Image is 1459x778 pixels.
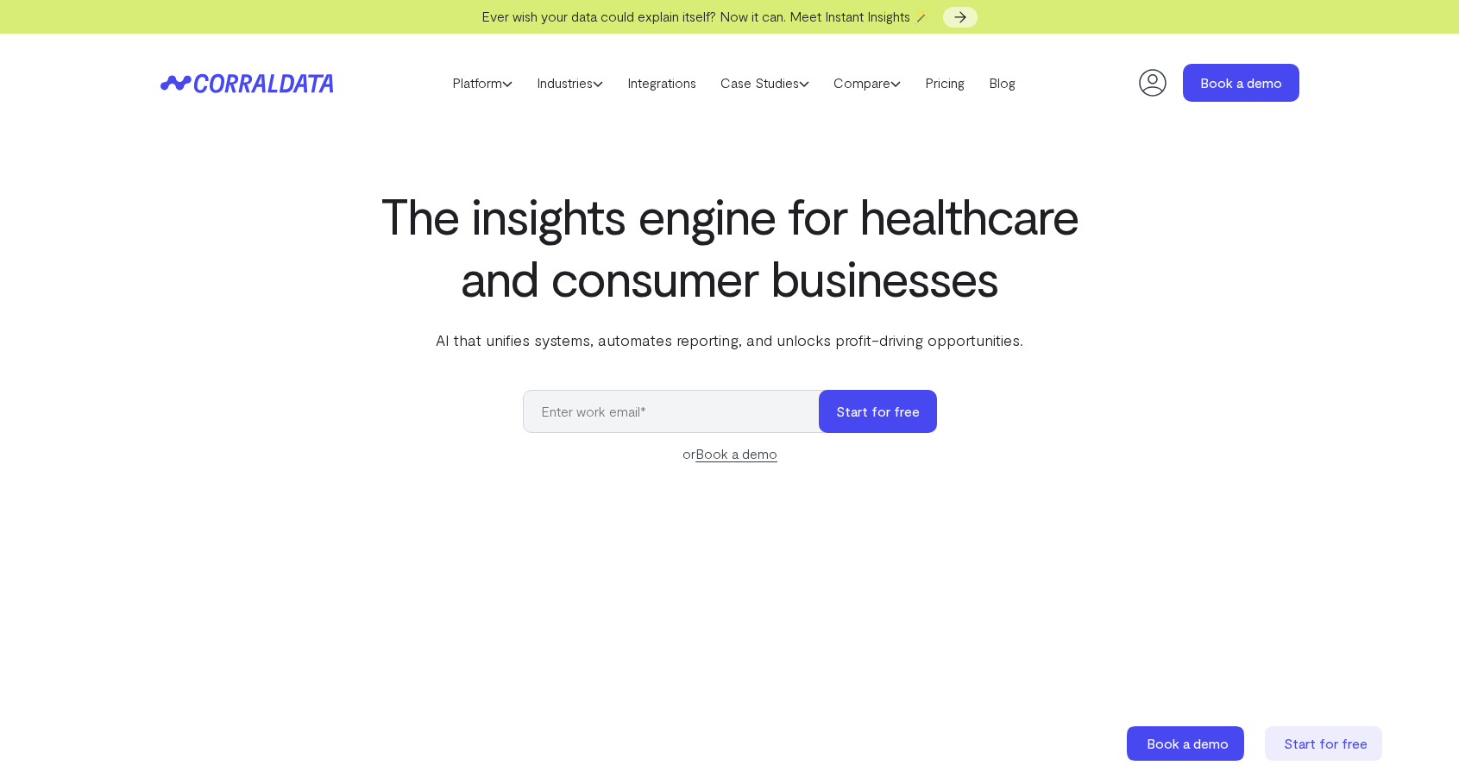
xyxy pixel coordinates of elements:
[523,390,836,433] input: Enter work email*
[615,70,708,96] a: Integrations
[1265,726,1386,761] a: Start for free
[1183,64,1299,102] a: Book a demo
[977,70,1028,96] a: Blog
[440,70,525,96] a: Platform
[1127,726,1248,761] a: Book a demo
[481,8,931,24] span: Ever wish your data could explain itself? Now it can. Meet Instant Insights 🪄
[708,70,821,96] a: Case Studies
[1284,735,1368,751] span: Start for free
[913,70,977,96] a: Pricing
[1147,735,1229,751] span: Book a demo
[525,70,615,96] a: Industries
[819,390,937,433] button: Start for free
[695,445,777,462] a: Book a demo
[378,184,1082,308] h1: The insights engine for healthcare and consumer businesses
[821,70,913,96] a: Compare
[378,329,1082,351] p: AI that unifies systems, automates reporting, and unlocks profit-driving opportunities.
[523,443,937,464] div: or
